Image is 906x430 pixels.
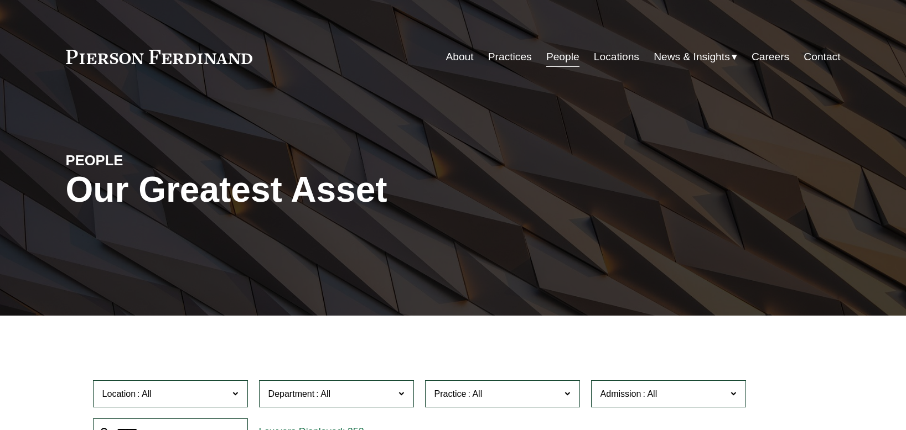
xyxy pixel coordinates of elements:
a: About [446,46,473,67]
span: News & Insights [654,48,730,67]
a: folder dropdown [654,46,737,67]
span: Practice [434,389,467,398]
span: Location [102,389,136,398]
a: Careers [752,46,789,67]
a: Practices [488,46,532,67]
span: Department [268,389,315,398]
a: People [546,46,579,67]
a: Locations [594,46,639,67]
h1: Our Greatest Asset [66,170,582,210]
span: Admission [600,389,641,398]
h4: PEOPLE [66,151,260,169]
a: Contact [804,46,840,67]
